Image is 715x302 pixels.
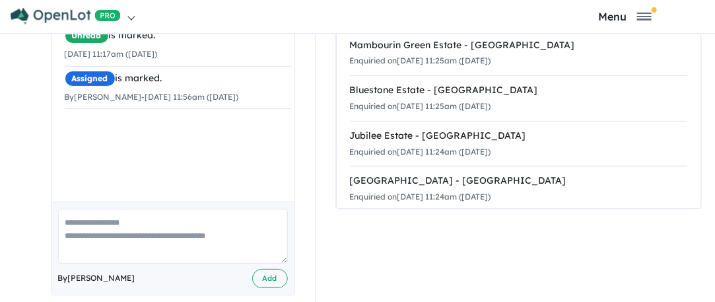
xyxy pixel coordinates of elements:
[350,173,687,189] div: [GEOGRAPHIC_DATA] - [GEOGRAPHIC_DATA]
[350,83,687,98] div: Bluestone Estate - [GEOGRAPHIC_DATA]
[538,10,712,22] button: Toggle navigation
[65,28,291,44] div: is marked.
[65,28,109,44] span: Unread
[350,166,687,212] a: [GEOGRAPHIC_DATA] - [GEOGRAPHIC_DATA]Enquiried on[DATE] 11:24am ([DATE])
[350,121,687,167] a: Jubilee Estate - [GEOGRAPHIC_DATA]Enquiried on[DATE] 11:24am ([DATE])
[350,101,491,111] small: Enquiried on [DATE] 11:25am ([DATE])
[350,56,491,65] small: Enquiried on [DATE] 11:25am ([DATE])
[350,192,491,202] small: Enquiried on [DATE] 11:24am ([DATE])
[11,8,121,24] img: Openlot PRO Logo White
[350,75,687,122] a: Bluestone Estate - [GEOGRAPHIC_DATA]Enquiried on[DATE] 11:25am ([DATE])
[65,71,116,87] span: Assigned
[350,30,687,77] a: Mambourin Green Estate - [GEOGRAPHIC_DATA]Enquiried on[DATE] 11:25am ([DATE])
[350,128,687,144] div: Jubilee Estate - [GEOGRAPHIC_DATA]
[252,269,288,288] button: Add
[65,49,158,59] small: [DATE] 11:17am ([DATE])
[350,38,687,54] div: Mambourin Green Estate - [GEOGRAPHIC_DATA]
[58,272,135,285] span: By [PERSON_NAME]
[65,92,239,102] small: By [PERSON_NAME] - [DATE] 11:56am ([DATE])
[350,147,491,157] small: Enquiried on [DATE] 11:24am ([DATE])
[65,71,291,87] div: is marked.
